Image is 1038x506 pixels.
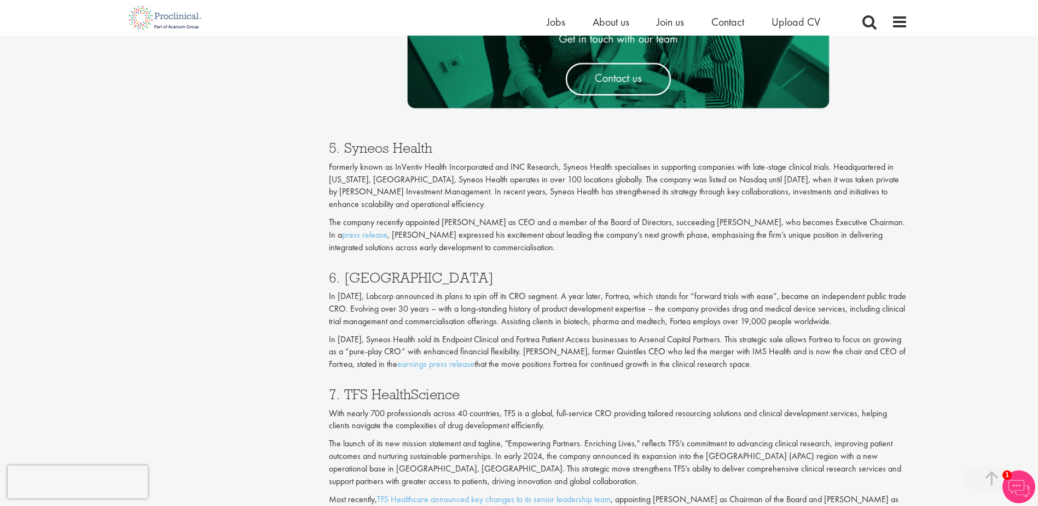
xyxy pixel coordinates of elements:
[593,15,629,29] a: About us
[377,493,611,505] a: TFS Healthcare announced key changes to its senior leadership team
[329,407,908,433] p: With nearly 700 professionals across 40 countries, TFS is a global, full-service CRO providing ta...
[772,15,820,29] a: Upload CV
[329,438,908,487] p: The launch of its new mission statement and tagline, "Empowering Partners. Enriching Lives," refl...
[329,161,908,211] p: Formerly known as InVentiv Health Incorporated and INC Research, Syneos Health specialises in sup...
[397,358,474,370] a: earnings press release
[8,465,148,498] iframe: reCAPTCHA
[329,290,908,328] p: In [DATE], Labcorp announced its plans to spin off its CRO segment. A year later, Fortrea, which ...
[657,15,684,29] a: Join us
[1002,470,1012,480] span: 1
[329,216,908,254] p: The company recently appointed [PERSON_NAME] as CEO and a member of the Board of Directors, succe...
[342,229,387,240] a: press release
[329,334,908,371] p: In [DATE], Syneos Health sold its Endpoint Clinical and Fortrea Patient Access businesses to Arse...
[329,141,908,155] h3: 5. Syneos Health
[1002,470,1035,503] img: Chatbot
[711,15,744,29] a: Contact
[329,387,908,401] h3: 7. TFS HealthScience
[547,15,565,29] a: Jobs
[329,271,908,285] h3: 6. [GEOGRAPHIC_DATA]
